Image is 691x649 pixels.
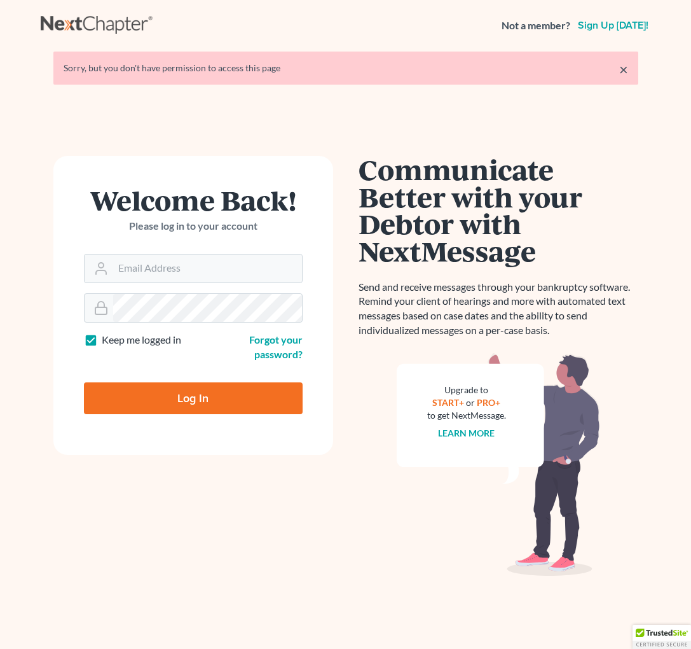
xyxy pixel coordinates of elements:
[84,382,303,414] input: Log In
[502,18,570,33] strong: Not a member?
[84,219,303,234] p: Please log in to your account
[113,255,302,283] input: Email Address
[359,280,638,338] p: Send and receive messages through your bankruptcy software. Remind your client of hearings and mo...
[249,333,303,360] a: Forgot your password?
[64,62,628,74] div: Sorry, but you don't have permission to access this page
[477,397,500,408] a: PRO+
[575,20,651,31] a: Sign up [DATE]!
[633,625,691,649] div: TrustedSite Certified
[359,156,638,265] h1: Communicate Better with your Debtor with NextMessage
[84,186,303,214] h1: Welcome Back!
[397,353,600,576] img: nextmessage_bg-59042aed3d76b12b5cd301f8e5b87938c9018125f34e5fa2b7a6b67550977c72.svg
[466,397,475,408] span: or
[427,409,506,422] div: to get NextMessage.
[427,384,506,396] div: Upgrade to
[102,333,181,347] label: Keep me logged in
[438,428,495,438] a: Learn more
[619,62,628,77] a: ×
[432,397,464,408] a: START+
